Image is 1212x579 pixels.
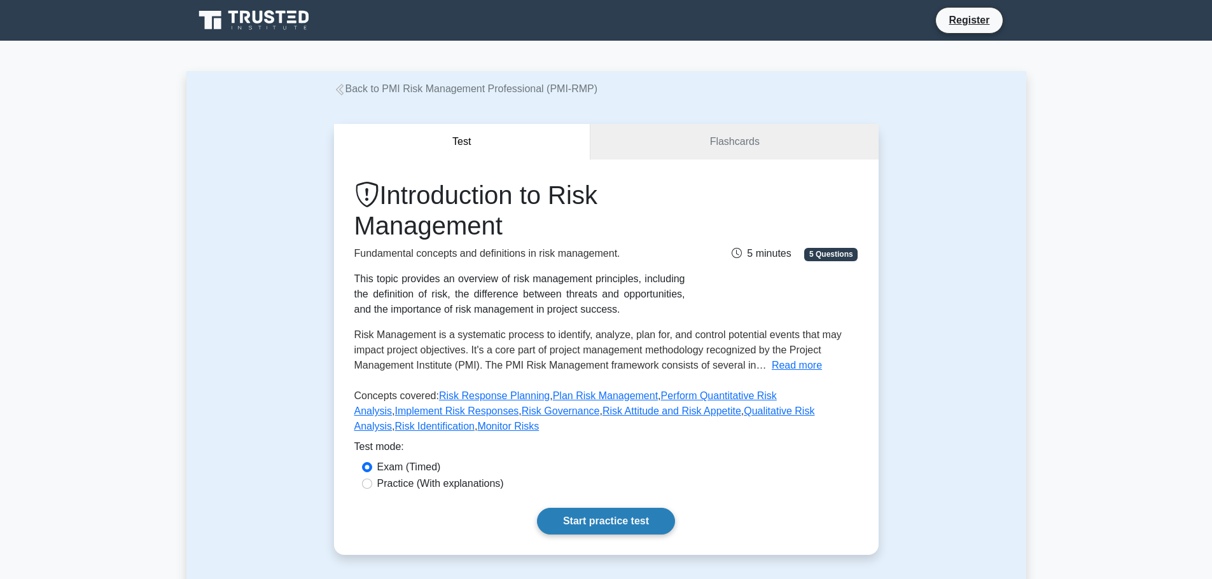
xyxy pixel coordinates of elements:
[334,83,598,94] a: Back to PMI Risk Management Professional (PMI-RMP)
[537,508,675,535] a: Start practice test
[941,12,997,28] a: Register
[553,390,658,401] a: Plan Risk Management
[395,421,475,432] a: Risk Identification
[522,405,600,416] a: Risk Governance
[334,124,591,160] button: Test
[354,439,858,460] div: Test mode:
[804,248,858,261] span: 5 Questions
[354,180,685,241] h1: Introduction to Risk Management
[395,405,519,416] a: Implement Risk Responses
[732,248,791,259] span: 5 minutes
[439,390,550,401] a: Risk Response Planning
[377,460,441,475] label: Exam (Timed)
[377,476,504,491] label: Practice (With explanations)
[603,405,741,416] a: Risk Attitude and Risk Appetite
[590,124,878,160] a: Flashcards
[354,271,685,317] div: This topic provides an overview of risk management principles, including the definition of risk, ...
[354,405,815,432] a: Qualitative Risk Analysis
[477,421,539,432] a: Monitor Risks
[354,388,858,439] p: Concepts covered: , , , , , , , ,
[772,358,822,373] button: Read more
[354,246,685,261] p: Fundamental concepts and definitions in risk management.
[354,329,842,371] span: Risk Management is a systematic process to identify, analyze, plan for, and control potential eve...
